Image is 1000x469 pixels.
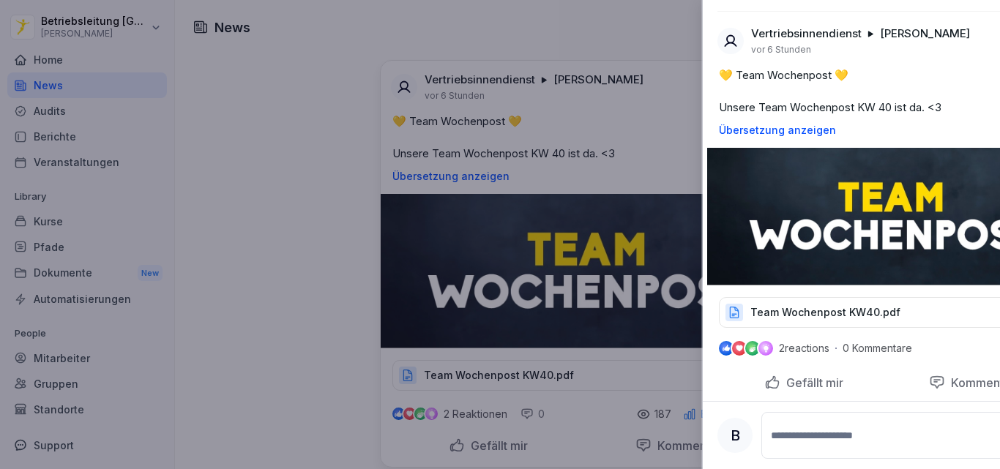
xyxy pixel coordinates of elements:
p: Gefällt mir [780,375,843,390]
p: vor 6 Stunden [751,44,811,56]
div: B [717,418,753,453]
p: Team Wochenpost KW40.pdf [750,305,900,320]
p: [PERSON_NAME] [880,26,970,41]
p: Vertriebsinnendienst [751,26,862,41]
p: 2 reactions [779,342,829,354]
p: 0 Kommentare [843,342,923,354]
